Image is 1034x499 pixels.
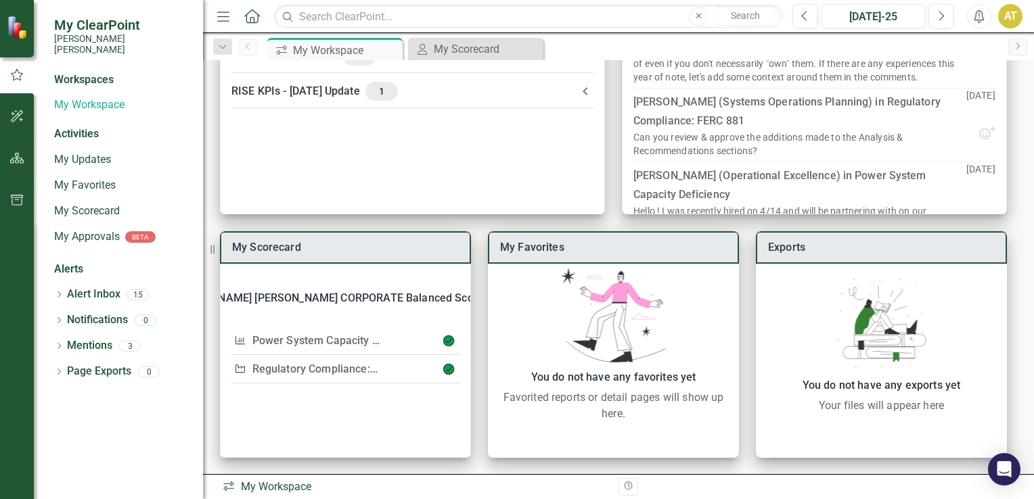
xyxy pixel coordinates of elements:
div: [DATE]-25 [826,9,920,25]
a: Alert Inbox [67,287,120,302]
a: My Scorecard [232,241,301,254]
div: Can you review & approve the additions made to the Analysis & Recommendations sections? [633,130,966,158]
div: 0 [138,366,160,377]
p: [DATE] [966,162,995,273]
div: My Scorecard [434,41,540,57]
a: Mentions [67,338,112,354]
span: 1 [371,85,392,97]
div: Open Intercom Messenger [988,453,1020,485]
a: Power System Capacity Deficiency [252,334,424,347]
button: Search [711,7,779,26]
a: Regulatory Compliance: FERC 881 [252,362,421,375]
p: [DATE] [966,89,995,125]
a: My Workspace [54,97,189,113]
div: Favorited reports or detail pages will show up here. [495,389,732,422]
div: Alerts [54,262,189,277]
div: BETA [125,231,156,243]
div: Your files will appear here [763,398,1000,414]
div: Hello ! I was recently hired on 4/14 and will be partnering with on our Operational Excellence pr... [633,204,966,380]
div: 15 [127,289,149,300]
button: AT [998,4,1022,28]
span: My ClearPoint [54,17,189,33]
small: [PERSON_NAME] [PERSON_NAME] [54,33,189,55]
a: Exports [768,241,805,254]
div: RISE KPIs - [DATE] Update1 [221,74,604,109]
div: [PERSON_NAME] [PERSON_NAME] CORPORATE Balanced Scorecard [221,275,470,321]
a: Page Exports [67,364,131,379]
div: 0 [135,314,156,326]
img: ClearPoint Strategy [7,16,30,39]
div: Workspaces [54,72,114,88]
div: [PERSON_NAME] [PERSON_NAME] CORPORATE Balanced Scorecard [168,289,505,308]
a: Notifications [67,312,128,328]
div: Activities [54,126,189,142]
a: My Scorecard [54,204,189,219]
div: [PERSON_NAME] (Operational Excellence) in [633,166,966,204]
a: My Favorites [500,241,564,254]
div: [PERSON_NAME] (Systems Operations Planning) in [633,93,966,130]
a: My Approvals [54,229,120,245]
a: My Scorecard [411,41,540,57]
button: [DATE]-25 [822,4,925,28]
a: My Updates [54,152,189,168]
div: Given the score of this risk, please add some of the mitigations you are aware of even if you don... [633,43,966,84]
input: Search ClearPoint... [274,5,782,28]
a: My Favorites [54,178,189,193]
div: You do not have any favorites yet [495,368,732,387]
div: You do not have any exports yet [763,376,1000,395]
span: Search [731,10,760,21]
div: 3 [119,340,141,352]
div: My Workspace [222,479,608,495]
div: My Workspace [293,42,399,59]
div: RISE KPIs - [DATE] Update [231,82,577,101]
